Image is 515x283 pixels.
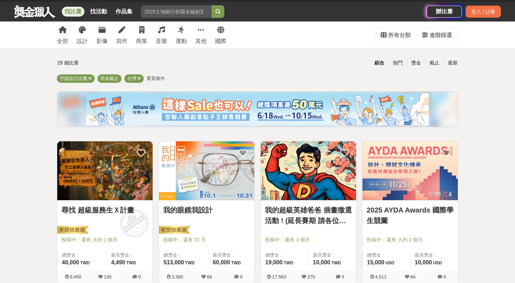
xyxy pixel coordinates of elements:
div: 其他 [195,37,207,45]
span: 10,000 [415,259,432,265]
div: 寫作 [116,37,128,45]
div: 影像 [96,37,108,45]
span: 投稿中：還有 21 天 [163,236,250,244]
span: 最高獎金： [313,252,352,259]
img: Cover Image [159,141,254,200]
a: Cover Image [159,141,254,201]
div: 熱門 [389,57,407,69]
span: 15,000 [367,259,384,265]
div: 29 個比賽 [57,57,190,69]
a: 找比賽 [62,7,84,17]
span: 總獎金： [367,252,406,259]
span: 4,511 [375,274,387,279]
span: 投稿中：還有 大約 1 個月 [61,236,148,244]
div: 國際 [215,37,226,45]
img: Cover Image [57,141,153,200]
span: TWD [231,260,241,265]
div: 所有分類 [388,28,411,42]
a: 設計 [77,21,88,48]
span: TWD [331,260,341,265]
span: 135 [104,274,112,279]
span: 尚未截止 [100,76,119,81]
img: cf4fb443-4ad2-4338-9fa3-b46b0bf5d316.png [86,93,429,125]
div: 登入 / 註冊 [466,6,501,18]
img: Cover Image [362,141,458,200]
span: 275 [307,274,315,279]
span: 0 [443,274,446,279]
a: 寫作 [116,21,128,48]
div: 全部 [57,37,68,45]
span: USD [385,260,394,265]
a: 找活動 [87,7,110,17]
img: 老闆娘嚴選 [56,226,88,235]
span: 重置條件 [147,76,165,81]
a: 國際 [215,21,226,48]
div: 截止 [425,57,444,69]
div: 商業 [136,37,147,45]
a: Cover Image [261,141,356,201]
div: 運動 [176,37,187,45]
span: TWD [80,260,90,265]
span: 66 [207,274,212,279]
span: 最高獎金： [213,252,250,259]
a: 作品集 [113,7,135,17]
span: 最高獎金： [111,252,148,259]
span: 40,000 [62,259,79,265]
span: 10,000 [313,259,330,265]
span: 投稿中：還有 大約 2 個月 [367,236,454,244]
a: 全部 [57,21,68,48]
span: 0 [240,274,242,279]
span: 總獎金： [265,252,304,259]
span: 17,563 [272,274,286,279]
span: 平面設計比賽 [60,76,87,81]
span: 最高獎金： [415,252,454,259]
a: Cover Image [57,141,153,201]
input: 2025土地銀行校園金融創意挑戰賽：從你出發 開啟智慧金融新頁 [141,5,212,18]
span: 3,300 [172,274,183,279]
a: 2025 AYDA Awards 國際學生競圖 [367,205,454,226]
a: 辦比賽 [427,6,462,18]
img: 老闆娘嚴選 [158,226,190,235]
div: 進階篩選 [430,28,452,42]
img: Cover Image [261,141,356,200]
a: 影像 [96,21,108,48]
a: 商業 [136,21,147,48]
span: 0 [138,274,141,279]
span: TWD [284,260,293,265]
span: 19,000 [265,259,283,265]
a: 運動 [176,21,187,48]
span: 9,450 [70,274,82,279]
a: 我的眼鏡我設計 [163,205,250,215]
span: USD [433,260,442,265]
div: 獎金 [407,57,425,69]
span: TWD [185,260,195,265]
span: 513,000 [164,259,184,265]
span: TWD [126,260,136,265]
span: 總獎金： [164,252,204,259]
div: 最新 [444,57,462,69]
div: 設計 [77,37,88,45]
span: 60,000 [213,259,230,265]
span: 投稿中：還有 3 個月 [265,236,352,244]
span: 台灣 [127,76,136,81]
a: Cover Image [362,141,458,201]
a: 音樂 [156,21,167,48]
span: 84 [410,274,415,279]
div: 綜合 [370,57,389,69]
a: 我的超級英雄爸爸 插畫徵選活動 ! (延長賽期 請各位踴躍參與) [265,205,352,226]
div: 音樂 [156,37,167,45]
span: 5 [342,274,344,279]
span: 4,490 [111,259,125,265]
a: 其他 [195,21,207,48]
a: 尋找 超級服務生Ｘ計畫 [61,205,148,215]
span: 總獎金： [62,252,102,259]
